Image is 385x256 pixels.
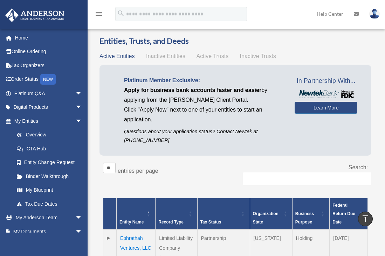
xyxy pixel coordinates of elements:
span: arrow_drop_down [75,100,89,115]
span: arrow_drop_down [75,114,89,128]
span: Tax Status [200,220,221,225]
div: NEW [40,74,56,85]
a: Tax Organizers [5,58,93,72]
a: My Entitiesarrow_drop_down [5,114,89,128]
th: Business Purpose: Activate to sort [292,198,329,230]
img: NewtekBankLogoSM.png [298,90,354,98]
a: Learn More [295,102,357,114]
label: Search: [349,164,368,170]
span: arrow_drop_down [75,211,89,225]
a: CTA Hub [10,142,89,156]
th: Record Type: Activate to sort [156,198,197,230]
span: Active Entities [99,53,135,59]
a: menu [95,12,103,18]
i: search [117,9,125,17]
img: Anderson Advisors Platinum Portal [3,8,67,22]
h3: Entities, Trusts, and Deeds [99,36,371,47]
label: entries per page [118,168,158,174]
p: Click "Apply Now" next to one of your entities to start an application. [124,105,284,125]
span: arrow_drop_down [75,86,89,101]
a: Platinum Q&Aarrow_drop_down [5,86,93,100]
span: Active Trusts [197,53,229,59]
a: Entity Change Request [10,156,89,170]
i: vertical_align_top [361,214,370,223]
th: Organization State: Activate to sort [250,198,292,230]
a: Tax Due Dates [10,197,89,211]
a: Home [5,31,93,45]
th: Federal Return Due Date: Activate to sort [330,198,368,230]
span: Inactive Trusts [240,53,276,59]
a: Online Ordering [5,45,93,59]
span: Business Purpose [295,211,314,225]
span: Organization State [253,211,279,225]
a: My Blueprint [10,183,89,197]
p: Platinum Member Exclusive: [124,76,284,85]
span: In Partnership With... [295,76,357,87]
a: Digital Productsarrow_drop_down [5,100,93,114]
th: Entity Name: Activate to invert sorting [117,198,156,230]
span: Entity Name [119,220,144,225]
img: User Pic [369,9,380,19]
a: My Documentsarrow_drop_down [5,225,93,239]
span: Inactive Entities [146,53,185,59]
a: Binder Walkthrough [10,169,89,183]
span: Apply for business bank accounts faster and easier [124,87,261,93]
span: arrow_drop_down [75,225,89,239]
a: My Anderson Teamarrow_drop_down [5,211,93,225]
p: by applying from the [PERSON_NAME] Client Portal. [124,85,284,105]
p: Questions about your application status? Contact Newtek at [PHONE_NUMBER] [124,127,284,145]
i: menu [95,10,103,18]
a: vertical_align_top [358,212,373,226]
span: Record Type [158,220,184,225]
a: Order StatusNEW [5,72,93,87]
span: Federal Return Due Date [332,203,355,225]
a: Overview [10,128,86,142]
th: Tax Status: Activate to sort [197,198,250,230]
